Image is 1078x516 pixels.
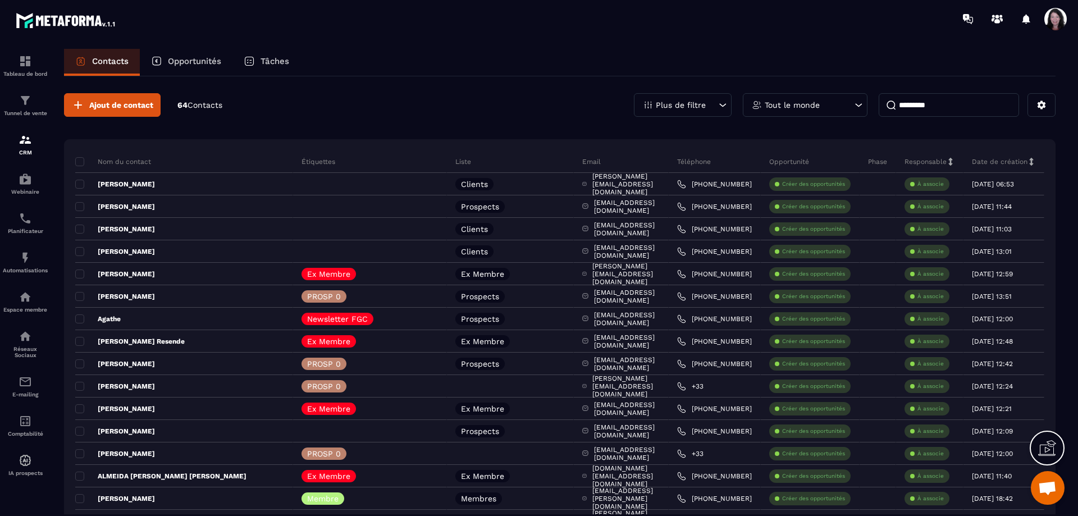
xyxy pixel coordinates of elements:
[917,337,944,345] p: À associe
[677,382,704,391] a: +33
[75,404,155,413] p: [PERSON_NAME]
[75,359,155,368] p: [PERSON_NAME]
[75,427,155,436] p: [PERSON_NAME]
[3,149,48,156] p: CRM
[3,367,48,406] a: emailemailE-mailing
[972,315,1013,323] p: [DATE] 12:00
[461,337,504,345] p: Ex Membre
[917,293,944,300] p: À associe
[917,270,944,278] p: À associe
[3,243,48,282] a: automationsautomationsAutomatisations
[3,267,48,273] p: Automatisations
[19,94,32,107] img: formation
[677,157,711,166] p: Téléphone
[677,292,752,301] a: [PHONE_NUMBER]
[3,189,48,195] p: Webinaire
[3,125,48,164] a: formationformationCRM
[782,495,845,503] p: Créer des opportunités
[782,472,845,480] p: Créer des opportunités
[782,203,845,211] p: Créer des opportunités
[75,225,155,234] p: [PERSON_NAME]
[582,157,601,166] p: Email
[677,314,752,323] a: [PHONE_NUMBER]
[461,472,504,480] p: Ex Membre
[917,382,944,390] p: À associe
[89,99,153,111] span: Ajout de contact
[461,248,488,255] p: Clients
[188,101,222,109] span: Contacts
[19,212,32,225] img: scheduler
[782,360,845,368] p: Créer des opportunités
[677,202,752,211] a: [PHONE_NUMBER]
[677,494,752,503] a: [PHONE_NUMBER]
[64,93,161,117] button: Ajout de contact
[782,427,845,435] p: Créer des opportunités
[782,225,845,233] p: Créer des opportunités
[307,337,350,345] p: Ex Membre
[765,101,820,109] p: Tout le monde
[461,203,499,211] p: Prospects
[782,248,845,255] p: Créer des opportunités
[917,203,944,211] p: À associe
[1031,471,1065,505] a: Ouvrir le chat
[3,391,48,398] p: E-mailing
[677,225,752,234] a: [PHONE_NUMBER]
[3,110,48,116] p: Tunnel de vente
[917,405,944,413] p: À associe
[461,360,499,368] p: Prospects
[307,293,341,300] p: PROSP 0
[972,360,1013,368] p: [DATE] 12:42
[3,85,48,125] a: formationformationTunnel de vente
[677,247,752,256] a: [PHONE_NUMBER]
[677,359,752,368] a: [PHONE_NUMBER]
[677,337,752,346] a: [PHONE_NUMBER]
[461,427,499,435] p: Prospects
[677,270,752,278] a: [PHONE_NUMBER]
[168,56,221,66] p: Opportunités
[461,225,488,233] p: Clients
[782,180,845,188] p: Créer des opportunités
[656,101,706,109] p: Plus de filtre
[3,203,48,243] a: schedulerschedulerPlanificateur
[3,431,48,437] p: Comptabilité
[677,180,752,189] a: [PHONE_NUMBER]
[782,405,845,413] p: Créer des opportunités
[3,164,48,203] a: automationsautomationsWebinaire
[782,315,845,323] p: Créer des opportunités
[972,427,1013,435] p: [DATE] 12:09
[307,360,341,368] p: PROSP 0
[461,495,496,503] p: Membres
[782,293,845,300] p: Créer des opportunités
[868,157,887,166] p: Phase
[461,270,504,278] p: Ex Membre
[307,315,368,323] p: Newsletter FGC
[782,270,845,278] p: Créer des opportunités
[917,472,944,480] p: À associe
[3,321,48,367] a: social-networksocial-networkRéseaux Sociaux
[3,228,48,234] p: Planificateur
[782,450,845,458] p: Créer des opportunités
[307,382,341,390] p: PROSP 0
[972,450,1013,458] p: [DATE] 12:00
[75,270,155,278] p: [PERSON_NAME]
[3,282,48,321] a: automationsautomationsEspace membre
[677,404,752,413] a: [PHONE_NUMBER]
[19,133,32,147] img: formation
[19,454,32,467] img: automations
[972,248,1012,255] p: [DATE] 13:01
[461,315,499,323] p: Prospects
[917,248,944,255] p: À associe
[19,54,32,68] img: formation
[972,225,1012,233] p: [DATE] 11:03
[972,472,1012,480] p: [DATE] 11:40
[972,382,1013,390] p: [DATE] 12:24
[455,157,471,166] p: Liste
[19,375,32,389] img: email
[769,157,809,166] p: Opportunité
[75,494,155,503] p: [PERSON_NAME]
[972,495,1013,503] p: [DATE] 18:42
[917,450,944,458] p: À associe
[75,472,246,481] p: ALMEIDA [PERSON_NAME] [PERSON_NAME]
[3,406,48,445] a: accountantaccountantComptabilité
[917,360,944,368] p: À associe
